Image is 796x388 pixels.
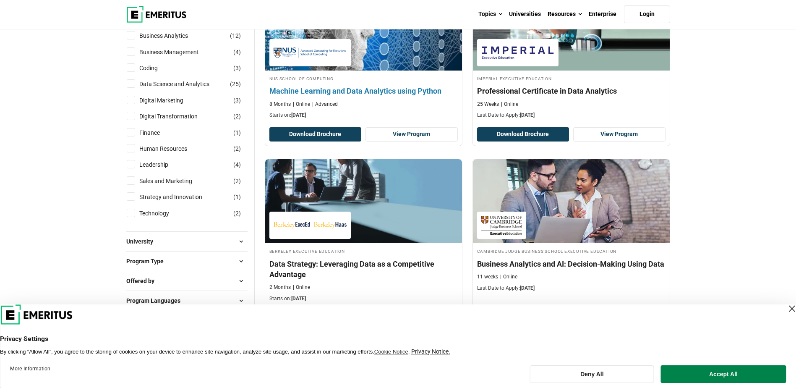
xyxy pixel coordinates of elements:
[235,161,239,168] span: 4
[139,160,185,169] a: Leadership
[235,178,239,184] span: 2
[274,216,347,235] img: Berkeley Executive Education
[477,273,498,281] p: 11 weeks
[126,276,161,286] span: Offered by
[233,144,241,153] span: ( )
[126,275,248,287] button: Offered by
[126,257,170,266] span: Program Type
[269,259,458,280] h4: Data Strategy: Leveraging Data as a Competitive Advantage
[139,79,226,89] a: Data Science and Analytics
[269,101,291,108] p: 8 Months
[291,296,306,301] span: [DATE]
[233,47,241,57] span: ( )
[265,159,462,243] img: Data Strategy: Leveraging Data as a Competitive Advantage | Online Data Science and Analytics Course
[477,86,666,96] h4: Professional Certificate in Data Analytics
[139,96,200,105] a: Digital Marketing
[235,49,239,55] span: 4
[235,129,239,136] span: 1
[139,112,214,121] a: Digital Transformation
[624,5,670,23] a: Login
[235,113,239,120] span: 2
[139,31,205,40] a: Business Analytics
[269,86,458,96] h4: Machine Learning and Data Analytics using Python
[573,127,666,142] a: View Program
[269,284,291,291] p: 2 Months
[235,145,239,152] span: 2
[520,285,535,291] span: [DATE]
[230,79,241,89] span: ( )
[139,47,216,57] a: Business Management
[477,259,666,269] h4: Business Analytics and AI: Decision-Making Using Data
[269,247,458,254] h4: Berkeley Executive Education
[235,210,239,217] span: 2
[473,159,670,243] img: Business Analytics and AI: Decision-Making Using Data | Online Business Analytics Course
[232,32,239,39] span: 12
[235,97,239,104] span: 3
[232,81,239,87] span: 25
[481,43,554,62] img: Imperial Executive Education
[293,284,310,291] p: Online
[139,209,186,218] a: Technology
[269,295,458,302] p: Starts on:
[139,192,219,202] a: Strategy and Innovation
[233,128,241,137] span: ( )
[365,127,458,142] a: View Program
[126,296,187,305] span: Program Languages
[520,112,535,118] span: [DATE]
[293,101,310,108] p: Online
[291,112,306,118] span: [DATE]
[269,75,458,82] h4: NUS School of Computing
[230,31,241,40] span: ( )
[139,176,209,186] a: Sales and Marketing
[233,96,241,105] span: ( )
[139,144,204,153] a: Human Resources
[481,216,522,235] img: Cambridge Judge Business School Executive Education
[269,112,458,119] p: Starts on:
[269,127,362,142] button: Download Brochure
[477,101,499,108] p: 25 Weeks
[265,159,462,307] a: Data Science and Analytics Course by Berkeley Executive Education - September 4, 2025 Berkeley Ex...
[477,112,666,119] p: Last Date to Apply:
[233,160,241,169] span: ( )
[139,128,177,137] a: Finance
[477,75,666,82] h4: Imperial Executive Education
[235,194,239,200] span: 1
[126,237,160,246] span: University
[233,192,241,202] span: ( )
[233,176,241,186] span: ( )
[126,294,248,307] button: Program Languages
[233,112,241,121] span: ( )
[477,285,666,292] p: Last Date to Apply:
[235,65,239,71] span: 3
[312,101,338,108] p: Advanced
[473,159,670,296] a: Business Analytics Course by Cambridge Judge Business School Executive Education - August 28, 202...
[139,63,175,73] a: Coding
[477,127,569,142] button: Download Brochure
[501,101,518,108] p: Online
[274,43,347,62] img: NUS School of Computing
[477,247,666,254] h4: Cambridge Judge Business School Executive Education
[233,63,241,73] span: ( )
[126,235,248,248] button: University
[126,255,248,267] button: Program Type
[233,209,241,218] span: ( )
[500,273,517,281] p: Online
